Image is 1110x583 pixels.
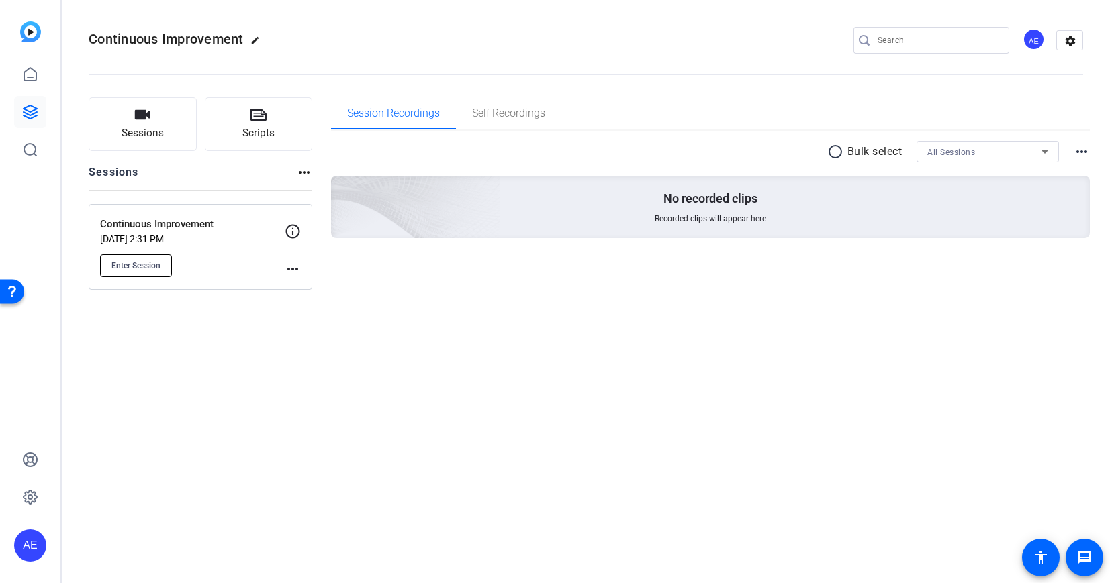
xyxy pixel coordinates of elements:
button: Sessions [89,97,197,151]
span: Recorded clips will appear here [655,213,766,224]
mat-icon: more_horiz [1074,144,1090,160]
mat-icon: message [1076,549,1093,566]
span: Sessions [122,125,164,141]
mat-icon: settings [1057,31,1084,51]
p: [DATE] 2:31 PM [100,233,285,244]
h2: Sessions [89,164,139,190]
img: blue-gradient.svg [20,21,41,42]
img: embarkstudio-empty-session.png [181,43,501,334]
span: Scripts [242,125,275,141]
span: All Sessions [927,148,975,157]
mat-icon: edit [250,36,267,52]
button: Enter Session [100,254,172,277]
div: AE [14,529,46,562]
p: Continuous Improvement [100,217,285,232]
p: No recorded clips [663,191,757,207]
div: AE [1023,28,1045,50]
ngx-avatar: Ari Ecker [1023,28,1046,52]
mat-icon: radio_button_unchecked [827,144,847,160]
span: Continuous Improvement [89,31,244,47]
button: Scripts [205,97,313,151]
input: Search [878,32,999,48]
mat-icon: accessibility [1033,549,1049,566]
span: Session Recordings [347,108,440,119]
span: Self Recordings [472,108,545,119]
p: Bulk select [847,144,903,160]
mat-icon: more_horiz [285,261,301,277]
span: Enter Session [111,260,160,271]
mat-icon: more_horiz [296,164,312,180]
